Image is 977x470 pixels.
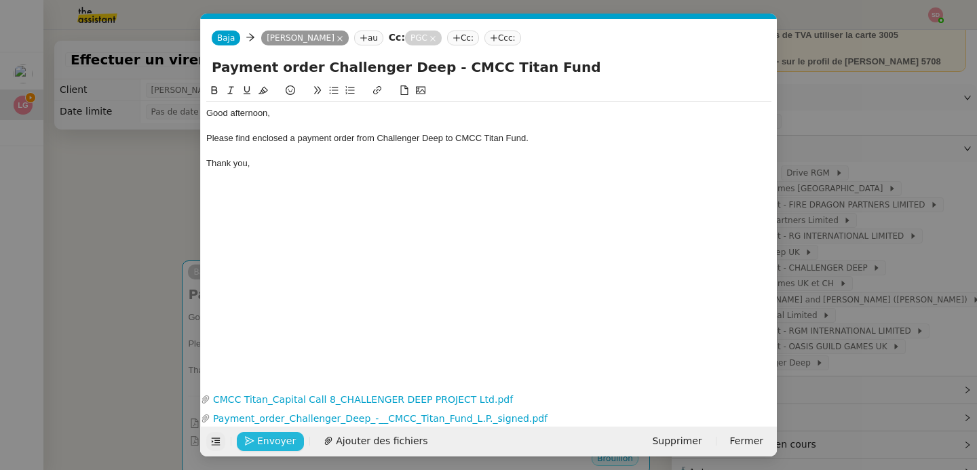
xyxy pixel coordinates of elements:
span: Supprimer [652,433,702,449]
span: Baja [217,33,235,43]
span: Envoyer [257,433,296,449]
button: Supprimer [644,432,710,451]
nz-tag: Ccc: [484,31,521,45]
div: Good afternoon, [206,107,771,119]
div: Please find enclosed a payment order from Challenger Deep to CMCC Titan Fund. [206,132,771,144]
nz-tag: [PERSON_NAME] [261,31,349,45]
a: CMCC Titan_Capital Call 8_CHALLENGER DEEP PROJECT Ltd.pdf [210,392,747,408]
span: Fermer [730,433,763,449]
button: Envoyer [237,432,304,451]
span: Ajouter des fichiers [336,433,427,449]
strong: Cc: [389,32,405,43]
a: Payment_order_Challenger_Deep_-__CMCC_Titan_Fund_L.P._signed.pdf [210,411,747,427]
div: Thank you, [206,157,771,170]
nz-tag: Cc: [447,31,479,45]
button: Ajouter des fichiers [315,432,436,451]
input: Subject [212,57,766,77]
button: Fermer [722,432,771,451]
nz-tag: au [354,31,383,45]
nz-tag: PGC [405,31,442,45]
